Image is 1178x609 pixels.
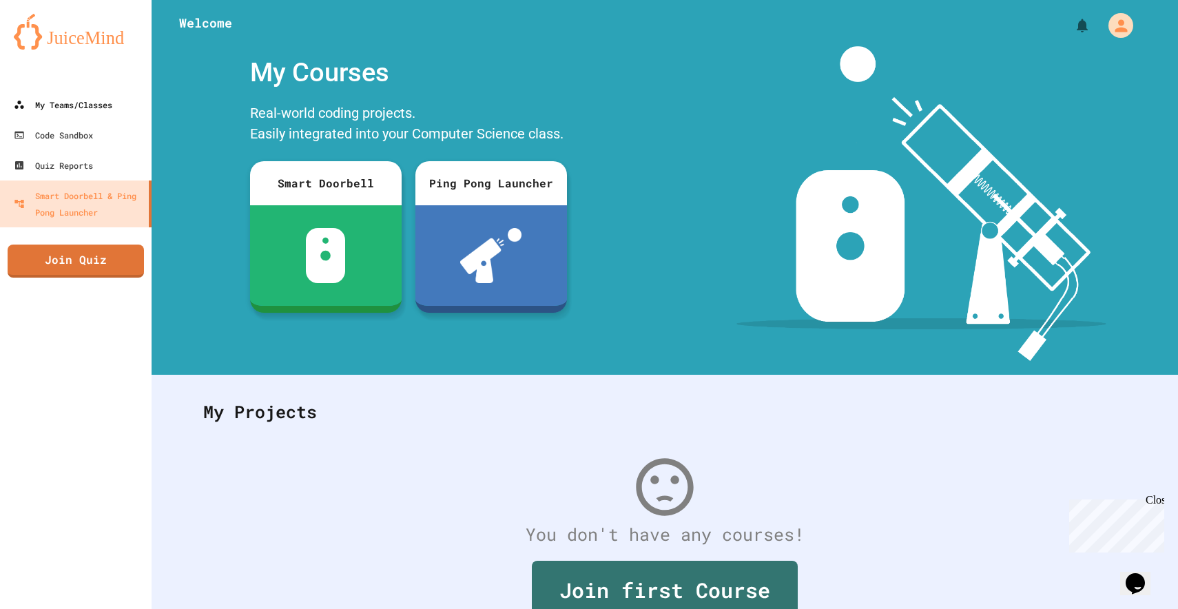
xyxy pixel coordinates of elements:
div: Code Sandbox [14,127,93,143]
iframe: chat widget [1064,494,1164,553]
div: My Teams/Classes [14,96,112,113]
div: My Account [1094,10,1137,41]
a: Join Quiz [8,245,144,278]
div: Ping Pong Launcher [415,161,567,205]
div: Real-world coding projects. Easily integrated into your Computer Science class. [243,99,574,151]
img: logo-orange.svg [14,14,138,50]
img: banner-image-my-projects.png [736,46,1106,361]
iframe: chat widget [1120,554,1164,595]
div: You don't have any courses! [189,522,1140,548]
div: My Courses [243,46,574,99]
div: Chat with us now!Close [6,6,95,87]
img: ppl-with-ball.png [460,228,521,283]
div: Smart Doorbell [250,161,402,205]
div: Smart Doorbell & Ping Pong Launcher [14,187,143,220]
div: My Projects [189,385,1140,439]
div: Quiz Reports [14,157,93,174]
img: sdb-white.svg [306,228,345,283]
div: My Notifications [1048,14,1094,37]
